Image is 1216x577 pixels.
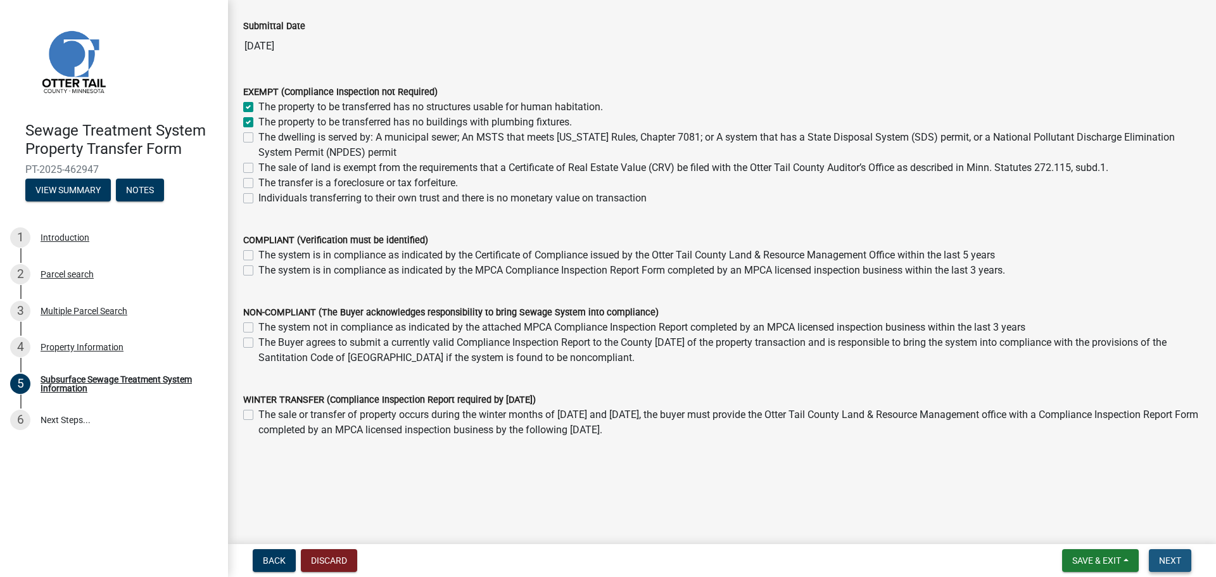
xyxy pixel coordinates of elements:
h4: Sewage Treatment System Property Transfer Form [25,122,218,158]
label: The property to be transferred has no buildings with plumbing fixtures. [258,115,572,130]
img: Otter Tail County, Minnesota [25,13,120,108]
button: Back [253,549,296,572]
label: The sale of land is exempt from the requirements that a Certificate of Real Estate Value (CRV) be... [258,160,1108,175]
label: The system is in compliance as indicated by the Certificate of Compliance issued by the Otter Tai... [258,248,995,263]
div: 4 [10,337,30,357]
label: The property to be transferred has no structures usable for human habitation. [258,99,603,115]
button: View Summary [25,179,111,201]
label: The Buyer agrees to submit a currently valid Compliance Inspection Report to the County [DATE] of... [258,335,1201,365]
div: Property Information [41,343,123,352]
wm-modal-confirm: Summary [25,186,111,196]
div: 3 [10,301,30,321]
span: Back [263,555,286,566]
div: 1 [10,227,30,248]
button: Discard [301,549,357,572]
label: EXEMPT (Compliance Inspection not Required) [243,88,438,97]
label: The sale or transfer of property occurs during the winter months of [DATE] and [DATE], the buyer ... [258,407,1201,438]
label: The system not in compliance as indicated by the attached MPCA Compliance Inspection Report compl... [258,320,1025,335]
label: Submittal Date [243,22,305,31]
div: 6 [10,410,30,430]
label: The system is in compliance as indicated by the MPCA Compliance Inspection Report Form completed ... [258,263,1005,278]
div: Introduction [41,233,89,242]
button: Notes [116,179,164,201]
div: Parcel search [41,270,94,279]
span: Next [1159,555,1181,566]
label: The dwelling is served by: A municipal sewer; An MSTS that meets [US_STATE] Rules, Chapter 7081; ... [258,130,1201,160]
div: Subsurface Sewage Treatment System Information [41,375,208,393]
div: Multiple Parcel Search [41,307,127,315]
button: Next [1149,549,1191,572]
label: COMPLIANT (Verification must be identified) [243,236,428,245]
label: WINTER TRANSFER (Compliance Inspection Report required by [DATE]) [243,396,536,405]
div: 5 [10,374,30,394]
span: PT-2025-462947 [25,163,203,175]
div: 2 [10,264,30,284]
button: Save & Exit [1062,549,1139,572]
wm-modal-confirm: Notes [116,186,164,196]
label: NON-COMPLIANT (The Buyer acknowledges responsibility to bring Sewage System into compliance) [243,308,659,317]
span: Save & Exit [1072,555,1121,566]
label: The transfer is a foreclosure or tax forfeiture. [258,175,458,191]
label: Individuals transferring to their own trust and there is no monetary value on transaction [258,191,647,206]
